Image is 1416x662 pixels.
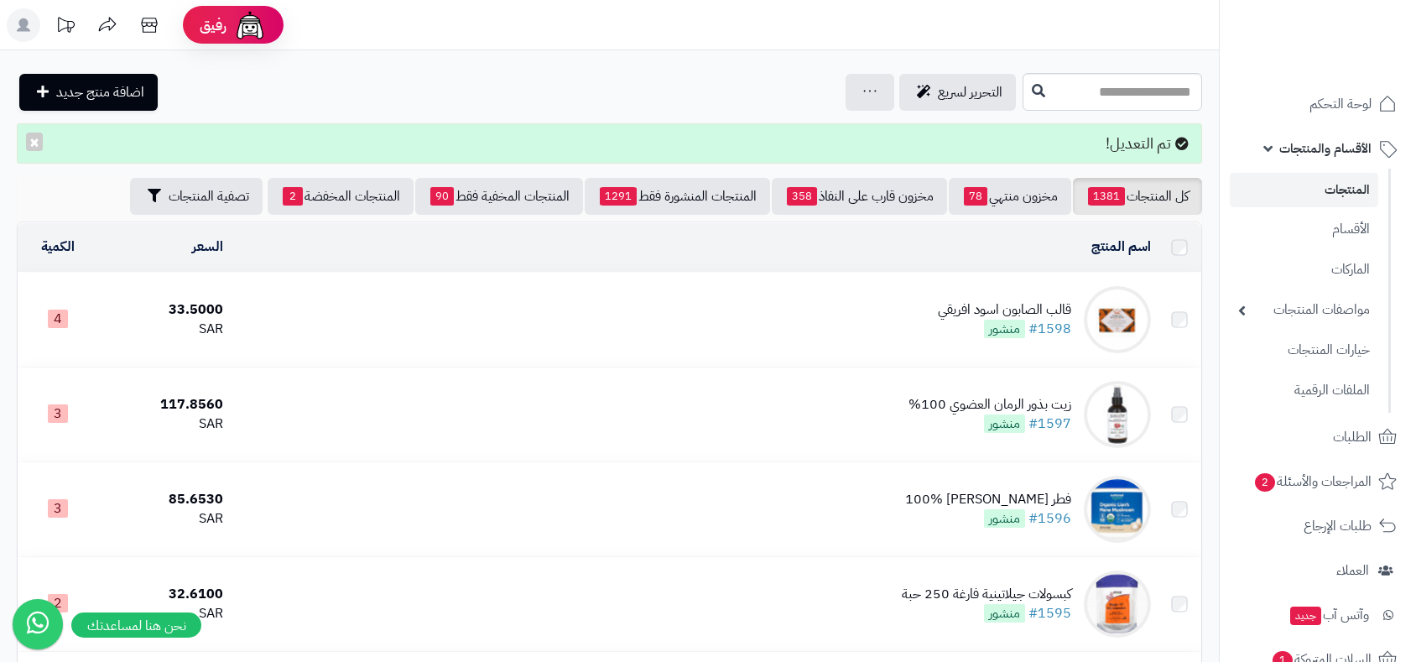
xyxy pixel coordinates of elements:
[787,187,817,206] span: 358
[1230,292,1378,328] a: مواصفات المنتجات
[192,237,223,257] a: السعر
[200,15,226,35] span: رفيق
[41,237,75,257] a: الكمية
[1084,571,1151,638] img: كبسولات جيلاتينية فارغة 250 حبة
[1302,47,1400,82] img: logo-2.png
[1230,595,1406,635] a: وآتس آبجديد
[48,404,68,423] span: 3
[1084,286,1151,353] img: قالب الصابون اسود افريقي
[984,414,1025,433] span: منشور
[105,300,223,320] div: 33.5000
[1230,332,1378,368] a: خيارات المنتجات
[1230,461,1406,502] a: المراجعات والأسئلة2
[938,82,1002,102] span: التحرير لسريع
[1304,514,1372,538] span: طلبات الإرجاع
[1230,417,1406,457] a: الطلبات
[964,187,987,206] span: 78
[48,499,68,518] span: 3
[984,604,1025,623] span: منشور
[1230,373,1378,409] a: الملفات الرقمية
[938,300,1071,320] div: قالب الصابون اسود افريقي
[1255,473,1275,492] span: 2
[415,178,583,215] a: المنتجات المخفية فقط90
[105,320,223,339] div: SAR
[48,594,68,612] span: 2
[1309,92,1372,116] span: لوحة التحكم
[1290,607,1321,625] span: جديد
[26,133,43,151] button: ×
[1088,187,1125,206] span: 1381
[17,123,1202,164] div: تم التعديل!
[1288,603,1369,627] span: وآتس آب
[1084,381,1151,448] img: زيت بذور الرمان العضوي 100%
[772,178,947,215] a: مخزون قارب على النفاذ358
[430,187,454,206] span: 90
[1028,414,1071,434] a: #1597
[902,585,1071,604] div: كبسولات جيلاتينية فارغة 250 حبة
[1091,237,1151,257] a: اسم المنتج
[984,509,1025,528] span: منشور
[1084,476,1151,543] img: فطر عرف الاسد العضوي 100%
[1230,252,1378,288] a: الماركات
[268,178,414,215] a: المنتجات المخفضة2
[984,320,1025,338] span: منشور
[105,604,223,623] div: SAR
[1073,178,1202,215] a: كل المنتجات1381
[1230,550,1406,591] a: العملاء
[1336,559,1369,582] span: العملاء
[949,178,1071,215] a: مخزون منتهي78
[283,187,303,206] span: 2
[1253,470,1372,493] span: المراجعات والأسئلة
[585,178,770,215] a: المنتجات المنشورة فقط1291
[1028,603,1071,623] a: #1595
[105,414,223,434] div: SAR
[169,186,249,206] span: تصفية المنتجات
[48,310,68,328] span: 4
[19,74,158,111] a: اضافة منتج جديد
[105,585,223,604] div: 32.6100
[1333,425,1372,449] span: الطلبات
[908,395,1071,414] div: زيت بذور الرمان العضوي 100%
[44,8,86,46] a: تحديثات المنصة
[130,178,263,215] button: تصفية المنتجات
[905,490,1071,509] div: فطر [PERSON_NAME] 100%
[56,82,144,102] span: اضافة منتج جديد
[105,509,223,529] div: SAR
[105,490,223,509] div: 85.6530
[899,74,1016,111] a: التحرير لسريع
[600,187,637,206] span: 1291
[233,8,267,42] img: ai-face.png
[1279,137,1372,160] span: الأقسام والمنتجات
[1230,173,1378,207] a: المنتجات
[105,395,223,414] div: 117.8560
[1230,211,1378,248] a: الأقسام
[1230,84,1406,124] a: لوحة التحكم
[1028,319,1071,339] a: #1598
[1230,506,1406,546] a: طلبات الإرجاع
[1028,508,1071,529] a: #1596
